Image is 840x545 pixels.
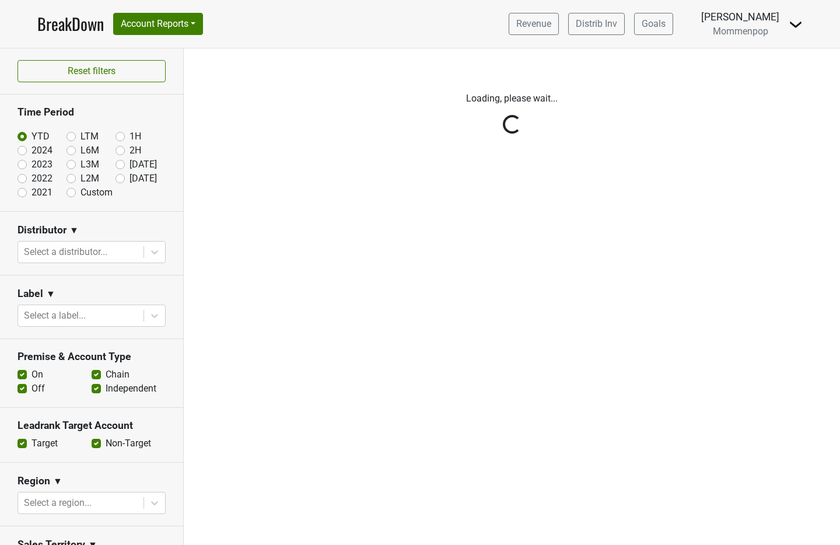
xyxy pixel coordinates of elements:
[713,26,768,37] span: Mommenpop
[568,13,625,35] a: Distrib Inv
[509,13,559,35] a: Revenue
[789,18,803,32] img: Dropdown Menu
[701,9,779,25] div: [PERSON_NAME]
[37,12,104,36] a: BreakDown
[113,13,203,35] button: Account Reports
[192,92,831,106] p: Loading, please wait...
[634,13,673,35] a: Goals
